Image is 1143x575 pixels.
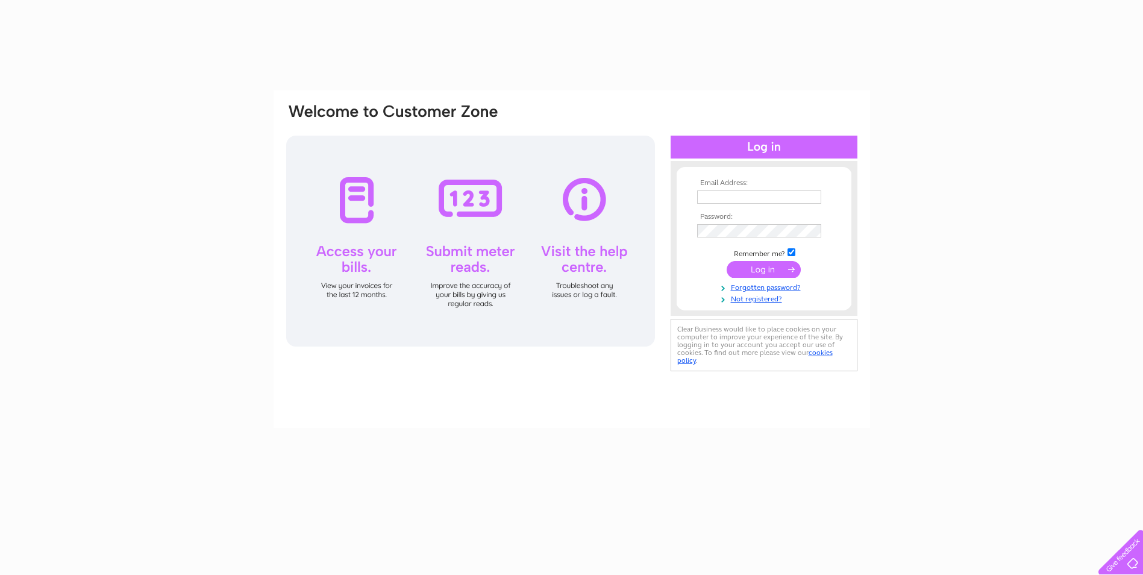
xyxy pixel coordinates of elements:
[694,247,834,259] td: Remember me?
[727,261,801,278] input: Submit
[694,213,834,221] th: Password:
[694,179,834,187] th: Email Address:
[697,292,834,304] a: Not registered?
[671,319,857,371] div: Clear Business would like to place cookies on your computer to improve your experience of the sit...
[697,281,834,292] a: Forgotten password?
[677,348,833,365] a: cookies policy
